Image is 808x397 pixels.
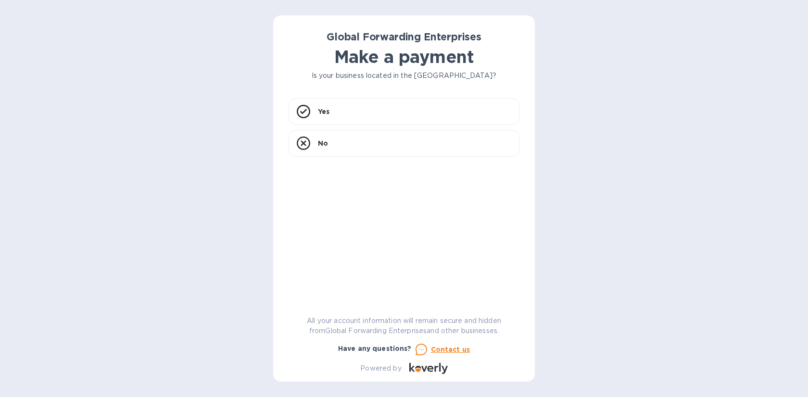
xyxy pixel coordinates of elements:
u: Contact us [431,346,470,353]
p: No [318,138,328,148]
b: Global Forwarding Enterprises [327,31,481,43]
h1: Make a payment [289,47,519,67]
p: Yes [318,107,329,116]
p: Is your business located in the [GEOGRAPHIC_DATA]? [289,71,519,81]
b: Have any questions? [338,345,412,352]
p: Powered by [360,363,401,373]
p: All your account information will remain secure and hidden from Global Forwarding Enterprises and... [289,316,519,336]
